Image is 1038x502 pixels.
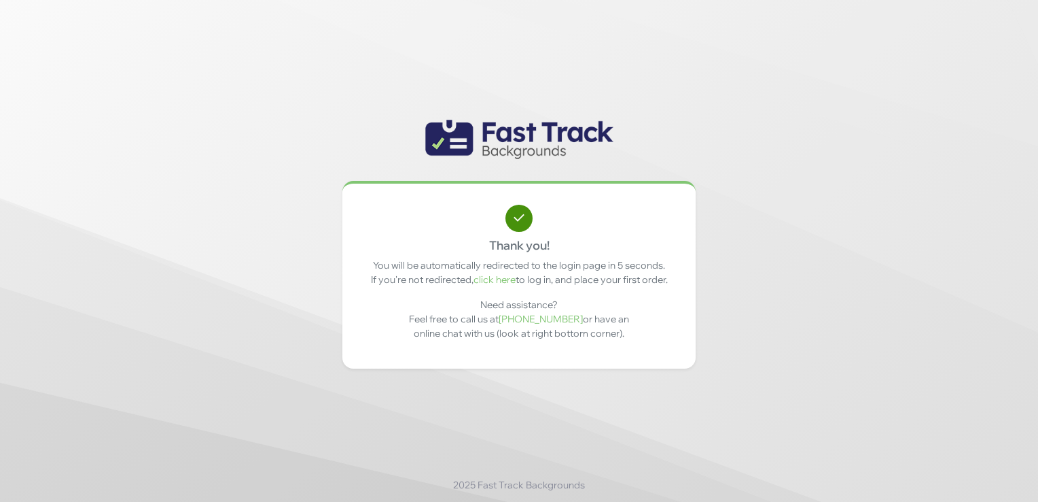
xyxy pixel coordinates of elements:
span: 2025 Fast Track Backgrounds [453,478,585,492]
a: click here [473,273,516,286]
p: Need assistance? Feel free to call us at or have an online chat with us (look at right bottom cor... [402,298,636,341]
p: You will be automatically redirected to the login page in 5 seconds. If you're not redirected, to... [363,258,675,287]
h4: Thank you! [363,239,675,252]
span: [PHONE_NUMBER] [499,313,583,325]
